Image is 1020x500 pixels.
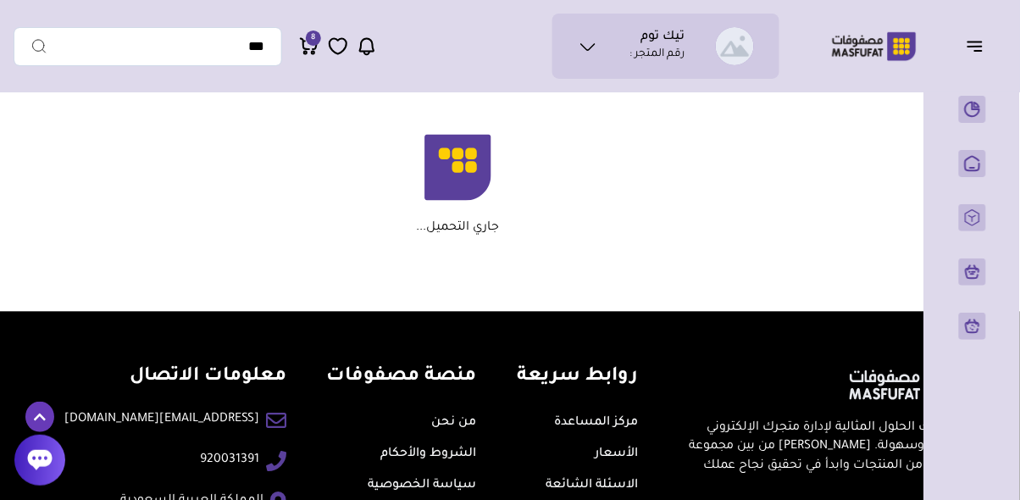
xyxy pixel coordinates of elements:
[312,31,316,46] span: 8
[200,452,259,470] a: 920031391
[417,221,500,236] p: جاري التحميل...
[64,366,286,391] h4: معلومات الاتصال
[64,411,259,430] a: [EMAIL_ADDRESS][DOMAIN_NAME]
[546,480,638,493] a: الاسئلة الشائعة
[381,448,477,462] a: الشروط والأحكام
[629,47,685,64] p: رقم المتجر :
[640,30,685,47] h1: تيك توم
[369,480,477,493] a: سياسة الخصوصية
[668,419,966,496] p: نقدم لك الحلول المثالية لإدارة متجرك الإلكتروني بكفاءة وسهولة. [PERSON_NAME] من بين مجموعة واسعة ...
[554,417,638,431] a: مركز المساعدة
[716,27,754,65] img: تيك توم
[595,448,638,462] a: الأسعار
[299,36,319,57] a: 8
[517,366,638,391] h4: روابط سريعة
[432,417,477,431] a: من نحن
[820,30,929,63] img: Logo
[327,366,477,391] h4: منصة مصفوفات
